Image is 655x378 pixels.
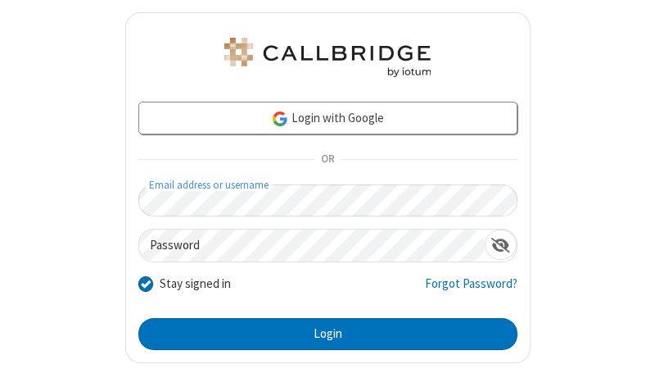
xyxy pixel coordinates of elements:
[138,318,517,351] button: Login
[485,230,517,260] div: Show password
[138,102,517,134] a: Login with Google
[160,275,231,294] label: Stay signed in
[314,148,341,171] span: OR
[221,38,434,77] img: Astra
[139,230,485,262] input: Password
[138,184,517,216] input: Email address or username
[425,275,517,306] a: Forgot Password?
[271,110,289,128] img: google-icon.png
